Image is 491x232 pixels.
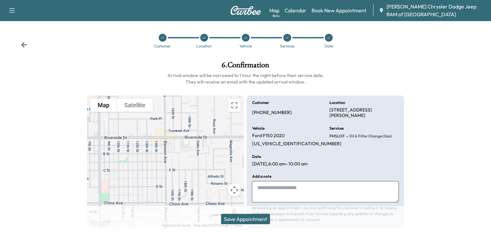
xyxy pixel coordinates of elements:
[329,107,399,119] p: [STREET_ADDRESS][PERSON_NAME]
[21,42,27,48] div: Back
[252,141,341,147] p: [US_VEHICLE_IDENTIFICATION_NUMBER]
[325,44,333,48] div: Date
[252,101,269,105] h6: Customer
[252,161,307,167] p: [DATE] , 6:00 am - 10:00 am
[312,6,366,14] a: Book New Appointment
[280,44,294,48] div: Services
[329,134,345,139] span: FMSLOF
[348,134,392,139] span: Oil & Filter Change (Gas)
[252,155,261,159] h6: Date
[252,133,284,139] p: Ford F150 2020
[252,110,291,116] p: [PHONE_NUMBER]
[228,99,241,112] button: Toggle fullscreen view
[154,44,171,48] div: Customer
[329,126,344,130] h6: Services
[252,174,271,178] h6: Add a note
[196,44,212,48] div: Location
[273,13,279,18] div: Beta
[285,6,306,14] a: Calendar
[87,61,404,72] h1: 6 . Confirmation
[269,6,279,14] a: MapBeta
[117,99,153,112] button: Show satellite imagery
[252,126,264,130] h6: Vehicle
[387,3,486,18] span: [PERSON_NAME] Chrysler Dodge Jeep RAM of [GEOGRAPHIC_DATA]
[345,133,348,139] span: -
[87,72,404,85] h6: Arrival window will be narrowed to 1 hour the night before their service date. They will receive ...
[329,101,345,105] h6: Location
[221,214,270,224] button: Save Appointment
[239,44,252,48] div: Vehicle
[230,6,261,15] img: Curbee Logo
[90,99,117,112] button: Show street map
[228,184,241,197] button: Map camera controls
[252,205,399,223] p: By booking an appointment, you are confirming the customer is opting in to receive SMS text messa...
